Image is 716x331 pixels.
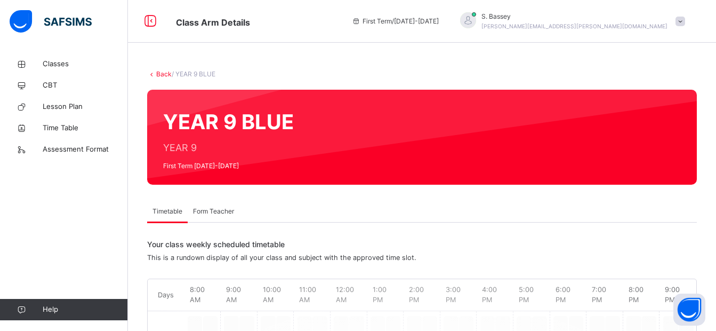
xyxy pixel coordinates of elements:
div: Days [148,279,184,310]
span: Form Teacher [193,207,234,216]
span: Classes [43,59,128,69]
span: Timetable [152,207,182,216]
div: 1:00 PM [367,279,404,310]
a: Back [156,70,172,78]
div: 5:00 PM [513,279,550,310]
div: 7:00 PM [586,279,623,310]
div: 8:00 PM [623,279,660,310]
span: CBT [43,80,128,91]
div: 8:00 AM [184,279,221,310]
div: 2:00 PM [404,279,440,310]
div: 10:00 AM [258,279,294,310]
span: Help [43,304,127,315]
div: 4:00 PM [477,279,513,310]
span: Assessment Format [43,144,128,155]
span: This is a rundown display of all your class and subject with the approved time slot. [147,254,416,262]
div: 6:00 PM [550,279,587,310]
span: session/term information [352,17,439,26]
button: Open asap [673,294,705,326]
div: 12:00 AM [331,279,367,310]
div: 11:00 AM [294,279,331,310]
span: / YEAR 9 BLUE [172,70,215,78]
div: S.Bassey [449,12,690,31]
span: Time Table [43,123,128,133]
div: 9:00 AM [221,279,258,310]
span: Lesson Plan [43,101,128,112]
span: [PERSON_NAME][EMAIL_ADDRESS][PERSON_NAME][DOMAIN_NAME] [481,23,667,29]
span: S. Bassey [481,12,667,21]
div: 3:00 PM [440,279,477,310]
img: safsims [10,10,92,33]
span: Class Arm Details [176,17,250,28]
span: Your class weekly scheduled timetable [147,239,691,250]
div: 9:00 PM [659,279,696,310]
